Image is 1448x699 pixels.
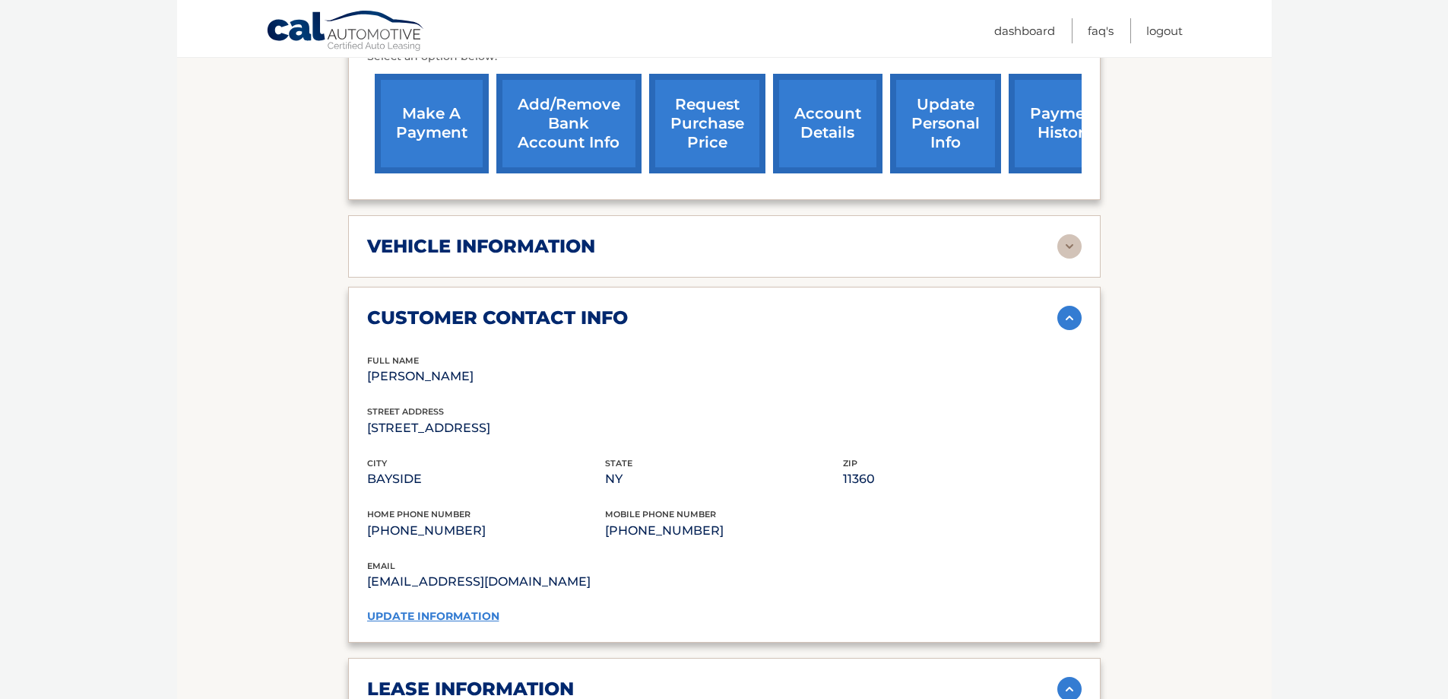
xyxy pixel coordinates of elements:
span: state [605,458,632,469]
span: city [367,458,387,469]
p: BAYSIDE [367,469,605,490]
p: [PHONE_NUMBER] [367,520,605,542]
span: mobile phone number [605,509,716,519]
p: 11360 [843,469,1081,490]
p: [PERSON_NAME] [367,366,605,387]
a: Logout [1146,18,1183,43]
a: payment history [1009,74,1123,173]
span: zip [843,458,857,469]
p: NY [605,469,843,490]
a: account details [773,74,882,173]
p: [EMAIL_ADDRESS][DOMAIN_NAME] [367,571,724,593]
a: Dashboard [994,18,1055,43]
a: request purchase price [649,74,765,173]
img: accordion-active.svg [1057,306,1082,330]
a: make a payment [375,74,489,173]
p: [PHONE_NUMBER] [605,520,843,542]
a: Cal Automotive [266,10,426,54]
p: [STREET_ADDRESS] [367,418,605,439]
img: accordion-rest.svg [1057,234,1082,259]
a: FAQ's [1088,18,1114,43]
a: Add/Remove bank account info [496,74,642,173]
a: update information [367,609,499,623]
span: email [367,561,395,571]
span: home phone number [367,509,471,519]
h2: customer contact info [367,307,628,329]
span: full name [367,355,419,366]
span: street address [367,406,444,417]
h2: vehicle information [367,235,595,258]
a: update personal info [890,74,1001,173]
